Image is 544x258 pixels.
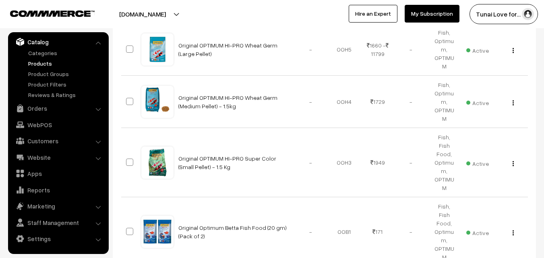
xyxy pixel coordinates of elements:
a: Marketing [10,199,106,213]
a: Original OPTIMUM HI-PRO Wheat Germ (Large Pellet) [178,42,277,57]
td: - [294,76,328,128]
td: 1729 [361,76,394,128]
a: Original OPTIMUM HI-PRO Super Color (Small Pellet) - 1.5 Kg [178,155,276,170]
a: Product Filters [26,80,106,89]
td: OOH5 [327,23,361,76]
span: Active [466,97,489,107]
span: Active [466,227,489,237]
a: Products [26,59,106,68]
td: - [294,128,328,197]
img: Menu [513,230,514,235]
a: Categories [26,49,106,57]
td: 1949 [361,128,394,197]
a: Website [10,150,106,165]
img: user [522,8,534,20]
td: Fish, Optimum, OPTIMUM [428,23,461,76]
button: [DOMAIN_NAME] [91,4,194,24]
td: OOH3 [327,128,361,197]
span: Active [466,157,489,168]
a: COMMMERCE [10,8,81,18]
img: Menu [513,161,514,166]
td: - [394,76,428,128]
a: Reviews & Ratings [26,91,106,99]
a: Product Groups [26,70,106,78]
td: - [394,23,428,76]
td: Fish, Optimum, OPTIMUM [428,76,461,128]
a: Catalog [10,35,106,49]
a: Customers [10,134,106,148]
a: WebPOS [10,118,106,132]
a: Orders [10,101,106,116]
td: OOH4 [327,76,361,128]
a: Staff Management [10,215,106,230]
button: Tunai Love for… [470,4,538,24]
a: Original Optimum Betta Fish Food (20 gm) (Pack of 2) [178,224,287,239]
a: Original OPTIMUM HI-PRO Wheat Germ (Medium Pellet) - 1.5kg [178,94,277,109]
td: - [394,128,428,197]
a: Settings [10,231,106,246]
a: My Subscription [405,5,459,23]
td: - [294,23,328,76]
span: Active [466,44,489,55]
a: Reports [10,183,106,197]
a: Apps [10,166,106,181]
td: Fish, Fish Food, Optimum, OPTIMUM [428,128,461,197]
td: 1660 - 11799 [361,23,394,76]
a: Hire an Expert [349,5,397,23]
img: COMMMERCE [10,10,95,17]
img: Menu [513,48,514,53]
img: Menu [513,100,514,105]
